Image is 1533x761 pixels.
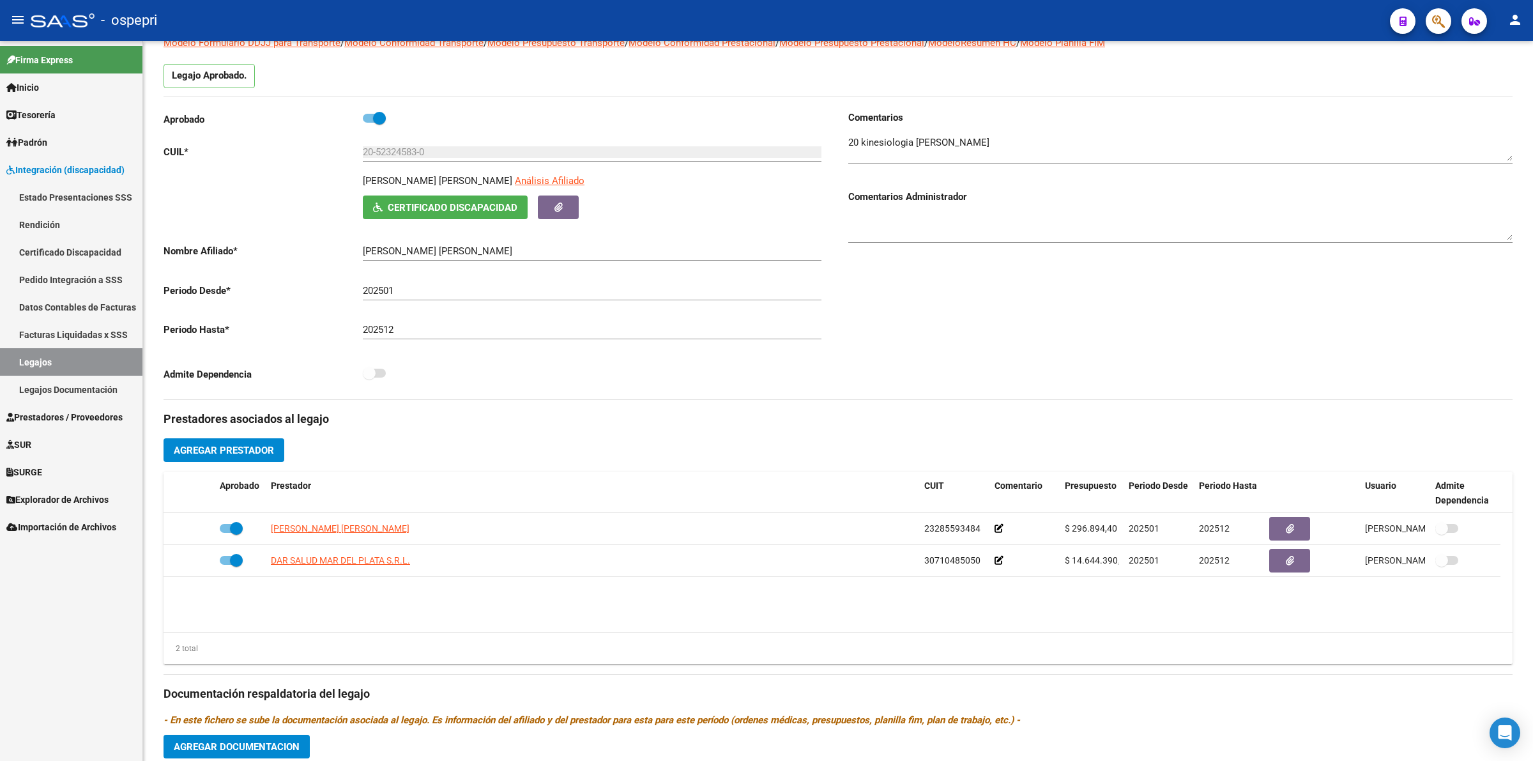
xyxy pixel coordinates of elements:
mat-icon: menu [10,12,26,27]
p: Periodo Hasta [164,323,363,337]
div: Open Intercom Messenger [1490,718,1520,748]
button: Agregar Documentacion [164,735,310,758]
datatable-header-cell: CUIT [919,472,989,514]
span: [PERSON_NAME] [DATE] [1365,523,1465,534]
h3: Comentarios [848,111,1513,125]
span: Prestadores / Proveedores [6,410,123,424]
span: Padrón [6,135,47,150]
span: 202501 [1129,555,1159,565]
span: Aprobado [220,480,259,491]
p: [PERSON_NAME] [PERSON_NAME] [363,174,512,188]
span: Análisis Afiliado [515,175,584,187]
a: Modelo Formulario DDJJ para Transporte [164,37,340,49]
span: Comentario [995,480,1042,491]
span: Prestador [271,480,311,491]
span: Certificado Discapacidad [388,202,517,213]
span: 202501 [1129,523,1159,534]
span: 202512 [1199,555,1230,565]
a: Modelo Presupuesto Transporte [487,37,625,49]
span: 30710485050 [924,555,980,565]
span: Usuario [1365,480,1396,491]
datatable-header-cell: Presupuesto [1060,472,1124,514]
a: Modelo Conformidad Transporte [344,37,484,49]
span: SUR [6,438,31,452]
span: $ 14.644.390,54 [1065,555,1130,565]
h3: Prestadores asociados al legajo [164,410,1513,428]
p: Periodo Desde [164,284,363,298]
span: Inicio [6,81,39,95]
p: Aprobado [164,112,363,127]
span: Importación de Archivos [6,520,116,534]
datatable-header-cell: Usuario [1360,472,1430,514]
span: [PERSON_NAME] [PERSON_NAME] [271,523,409,534]
button: Certificado Discapacidad [363,196,528,219]
span: Presupuesto [1065,480,1117,491]
mat-icon: person [1507,12,1523,27]
p: Nombre Afiliado [164,244,363,258]
a: Modelo Conformidad Prestacional [629,37,775,49]
span: CUIT [924,480,944,491]
span: Tesorería [6,108,56,122]
span: - ospepri [101,6,157,35]
span: DAR SALUD MAR DEL PLATA S.R.L. [271,555,410,565]
datatable-header-cell: Aprobado [215,472,266,514]
p: CUIL [164,145,363,159]
datatable-header-cell: Periodo Desde [1124,472,1194,514]
a: Modelo Presupuesto Prestacional [779,37,924,49]
span: Periodo Desde [1129,480,1188,491]
button: Agregar Prestador [164,438,284,462]
p: Legajo Aprobado. [164,64,255,88]
span: Explorador de Archivos [6,493,109,507]
span: Firma Express [6,53,73,67]
h3: Documentación respaldatoria del legajo [164,685,1513,703]
a: Modelo Planilla FIM [1020,37,1105,49]
span: Periodo Hasta [1199,480,1257,491]
span: 23285593484 [924,523,980,534]
datatable-header-cell: Admite Dependencia [1430,472,1500,514]
span: Agregar Prestador [174,445,274,456]
span: [PERSON_NAME] [DATE] [1365,555,1465,565]
datatable-header-cell: Comentario [989,472,1060,514]
p: Admite Dependencia [164,367,363,381]
div: 2 total [164,642,198,656]
datatable-header-cell: Prestador [266,472,919,514]
span: Admite Dependencia [1435,480,1489,505]
datatable-header-cell: Periodo Hasta [1194,472,1264,514]
span: Integración (discapacidad) [6,163,125,177]
i: - En este fichero se sube la documentación asociada al legajo. Es información del afiliado y del ... [164,714,1020,726]
h3: Comentarios Administrador [848,190,1513,204]
span: Agregar Documentacion [174,741,300,753]
span: $ 296.894,40 [1065,523,1117,534]
span: SURGE [6,465,42,479]
span: 202512 [1199,523,1230,534]
a: ModeloResumen HC [928,37,1016,49]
